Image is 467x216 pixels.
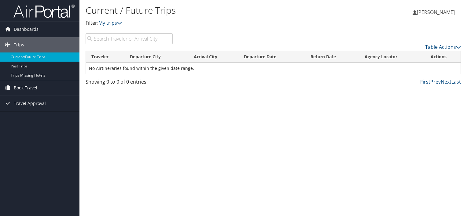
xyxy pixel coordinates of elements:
th: Actions [425,51,461,63]
th: Return Date: activate to sort column ascending [305,51,359,63]
span: Book Travel [14,80,37,95]
a: Last [451,78,461,85]
span: Trips [14,37,24,52]
a: Next [441,78,451,85]
td: No Airtineraries found within the given date range. [86,63,461,74]
div: Showing 0 to 0 of 0 entries [86,78,173,88]
th: Arrival City: activate to sort column ascending [188,51,238,63]
th: Departure Date: activate to sort column descending [238,51,305,63]
th: Agency Locator: activate to sort column ascending [359,51,425,63]
span: Travel Approval [14,96,46,111]
p: Filter: [86,19,336,27]
th: Departure City: activate to sort column ascending [124,51,188,63]
th: Traveler: activate to sort column ascending [86,51,124,63]
a: Table Actions [425,44,461,50]
a: First [420,78,430,85]
h1: Current / Future Trips [86,4,336,17]
a: My trips [98,20,122,26]
img: airportal-logo.png [13,4,75,18]
span: Dashboards [14,22,39,37]
span: [PERSON_NAME] [417,9,455,16]
a: [PERSON_NAME] [413,3,461,21]
input: Search Traveler or Arrival City [86,33,173,44]
a: Prev [430,78,441,85]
